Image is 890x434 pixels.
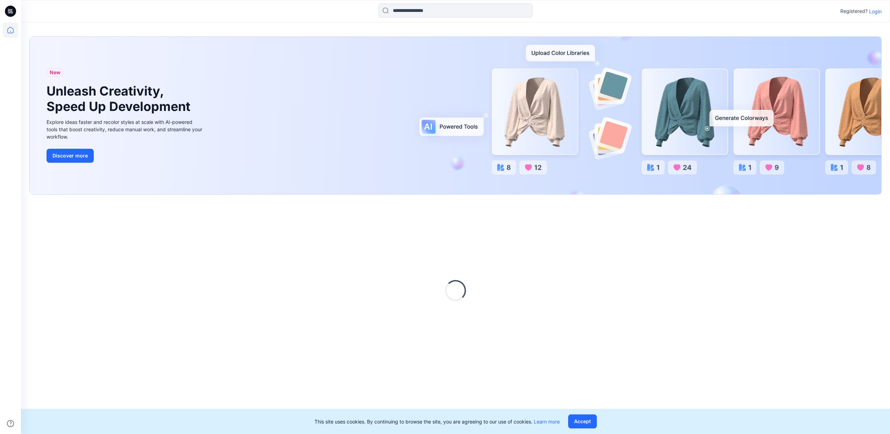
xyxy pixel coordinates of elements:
[869,8,882,15] p: Login
[47,118,204,140] div: Explore ideas faster and recolor styles at scale with AI-powered tools that boost creativity, red...
[315,418,560,425] p: This site uses cookies. By continuing to browse the site, you are agreeing to our use of cookies.
[47,149,204,163] a: Discover more
[50,68,61,77] span: New
[47,149,94,163] button: Discover more
[47,84,193,114] h1: Unleash Creativity, Speed Up Development
[840,7,868,15] p: Registered?
[568,414,597,428] button: Accept
[534,419,560,425] a: Learn more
